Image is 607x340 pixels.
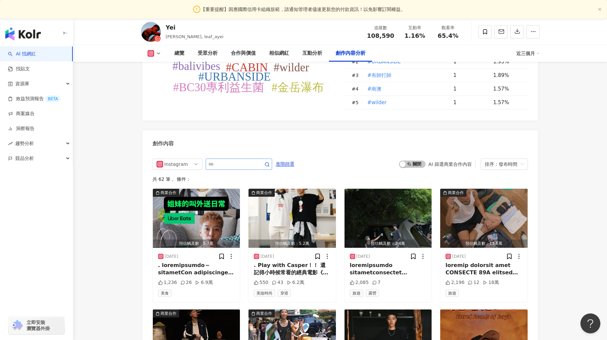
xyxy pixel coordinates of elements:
span: 旅遊 [350,290,363,297]
div: . loremipsumdo～ sitametCon adipiscingeli sedDoeiusmod，tempoRI utla，etdolo？magnaal？ enimadminimven... [158,262,235,277]
span: 1.16% [404,33,425,39]
tspan: #BC30專利益生菌 [173,81,264,94]
button: 商業合作預估觸及數：5.7萬 [153,189,240,248]
div: 2,196 [446,279,464,286]
a: 效益預測報告BETA [8,96,60,102]
div: 預估觸及數：13.6萬 [440,239,528,248]
tspan: #金岳瀑布 [271,81,324,94]
td: #URBANSIDE [362,55,448,69]
div: 互動分析 [302,49,322,57]
button: #有帥打帥 [367,69,392,82]
div: 1.57% [493,99,521,106]
div: loremip dolorsit amet CONSECTE 89A elitsed doeiusmodt～incidid？？ utlaboreetd magna、al、enim、adminim... [446,262,522,277]
div: [DATE] [165,254,178,259]
div: 近三個月 [516,48,540,59]
span: 美食 [158,290,171,297]
a: 找貼文 [8,66,30,72]
span: 旅遊 [446,290,459,297]
a: chrome extension立即安裝 瀏覽器外掛 [9,316,64,334]
img: logo [5,27,41,40]
div: 排序：發布時間 [485,159,518,170]
img: post-image [249,189,336,248]
div: Instagram [164,159,186,170]
div: 創作內容分析 [336,49,365,57]
div: 預估觸及數：5.7萬 [153,239,240,248]
button: close [598,7,602,12]
div: 商業合作 [256,189,272,196]
div: 受眾分析 [198,49,218,57]
td: 1.57% [488,96,528,109]
td: #wilder [362,96,448,109]
div: Yei [166,23,224,32]
td: 1.89% [488,69,528,82]
span: close [598,7,602,11]
td: 1.93% [488,55,528,69]
span: 【重要提醒】因應國際信用卡組織規範，請通知管理者儘速更新您的付款資訊！以免影響訂閱權益。 [201,6,405,13]
div: 商業合作 [160,310,176,317]
div: 1.89% [493,72,521,79]
div: 43 [272,279,283,286]
span: 立即安裝 瀏覽器外掛 [27,319,50,331]
span: #URBANSIDE [367,58,401,65]
div: 2,085 [350,279,369,286]
span: 競品分析 [15,151,34,166]
div: 1 [454,99,488,106]
div: 預估觸及數：2.4萬 [345,239,432,248]
span: #wilder [367,99,387,106]
div: 預估觸及數：5.2萬 [249,239,336,248]
div: 6.2萬 [287,279,304,286]
div: 追蹤數 [367,25,394,31]
div: 7 [372,279,381,286]
div: [DATE] [260,254,274,259]
img: post-image [345,189,432,248]
div: 550 [254,279,268,286]
button: 預估觸及數：2.4萬 [345,189,432,248]
div: 6.9萬 [195,279,213,286]
button: #wilder [367,96,387,109]
span: 資源庫 [15,76,29,91]
td: #南澳 [362,82,448,96]
a: searchAI 找網紅 [8,51,36,57]
div: [DATE] [356,254,370,259]
img: chrome extension [11,320,24,331]
span: 趨勢分析 [15,136,34,151]
div: 商業合作 [256,310,272,317]
div: 1.57% [493,85,521,93]
div: 共 62 筆 ， 條件： [152,176,528,182]
span: #南澳 [367,85,382,93]
span: [PERSON_NAME], leaf_ayei [166,34,224,39]
div: 相似網紅 [269,49,289,57]
tspan: #CABIN [226,61,267,74]
span: 進階篩選 [276,159,294,170]
div: # 5 [352,99,362,106]
div: 創作內容 [152,140,174,147]
img: post-image [153,189,240,248]
div: 18萬 [483,279,499,286]
a: 商案媒合 [8,110,35,117]
div: 26 [180,279,192,286]
tspan: #URBANSIDE [198,70,271,83]
a: 洞察報告 [8,125,35,132]
span: 穿搭 [278,290,291,297]
div: 1,236 [158,279,177,286]
img: KOL Avatar [141,22,161,42]
td: #有帥打帥 [362,69,448,82]
div: 1.93% [493,58,521,65]
span: 108,590 [367,32,394,39]
tspan: #balivibes [172,60,220,73]
div: [DATE] [452,254,466,259]
div: 商業合作 [160,189,176,196]
div: 互動率 [402,25,428,31]
img: post-image [440,189,528,248]
span: 65.4% [438,33,458,39]
button: 商業合作預估觸及數：13.6萬 [440,189,528,248]
div: 12 [468,279,479,286]
span: 美妝時尚 [254,290,275,297]
button: #南澳 [367,82,382,96]
div: AI 篩選商業合作內容 [428,162,471,167]
span: rise [8,141,13,146]
div: 觀看率 [436,25,461,31]
iframe: Help Scout Beacon - Open [580,313,600,333]
button: #URBANSIDE [367,55,401,68]
td: 1.57% [488,82,528,96]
